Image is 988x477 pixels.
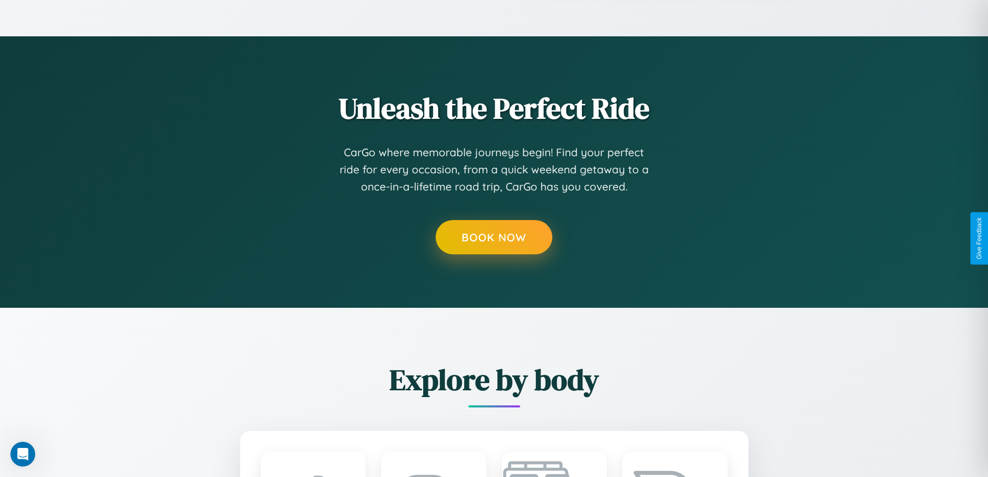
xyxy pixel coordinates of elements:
h2: Explore by body [183,360,805,400]
h2: Unleash the Perfect Ride [183,88,805,128]
div: Give Feedback [976,217,983,260]
button: Book Now [436,220,552,254]
p: CarGo where memorable journeys begin! Find your perfect ride for every occasion, from a quick wee... [339,144,650,196]
iframe: Intercom live chat [10,442,35,467]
